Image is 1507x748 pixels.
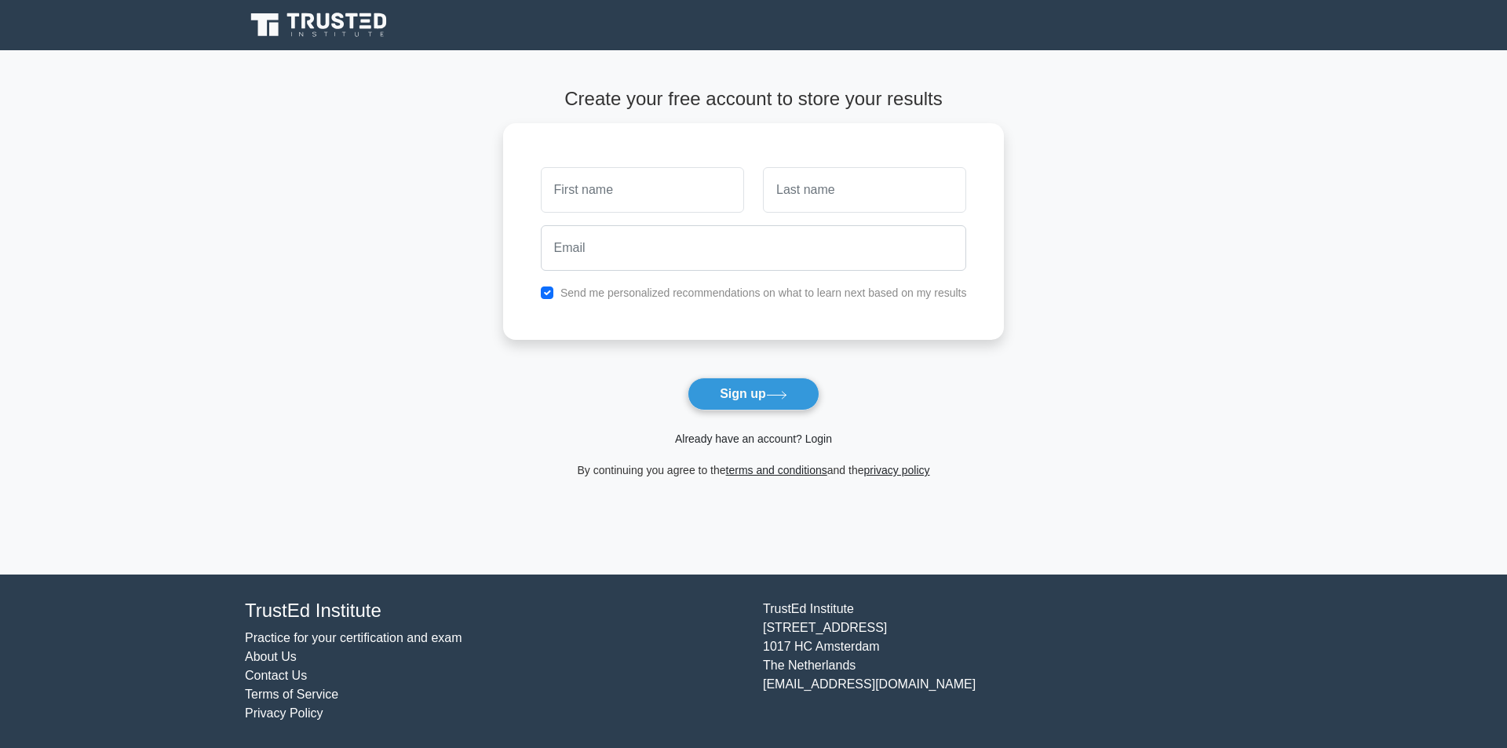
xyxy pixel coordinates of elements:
a: terms and conditions [726,464,827,476]
label: Send me personalized recommendations on what to learn next based on my results [560,286,967,299]
input: Email [541,225,967,271]
div: By continuing you agree to the and the [494,461,1014,480]
a: Practice for your certification and exam [245,631,462,644]
a: Privacy Policy [245,706,323,720]
input: First name [541,167,744,213]
a: Terms of Service [245,688,338,701]
a: About Us [245,650,297,663]
a: Already have an account? Login [675,432,832,445]
a: privacy policy [864,464,930,476]
h4: Create your free account to store your results [503,88,1005,111]
input: Last name [763,167,966,213]
div: TrustEd Institute [STREET_ADDRESS] 1017 HC Amsterdam The Netherlands [EMAIL_ADDRESS][DOMAIN_NAME] [753,600,1272,723]
button: Sign up [688,378,819,410]
h4: TrustEd Institute [245,600,744,622]
a: Contact Us [245,669,307,682]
